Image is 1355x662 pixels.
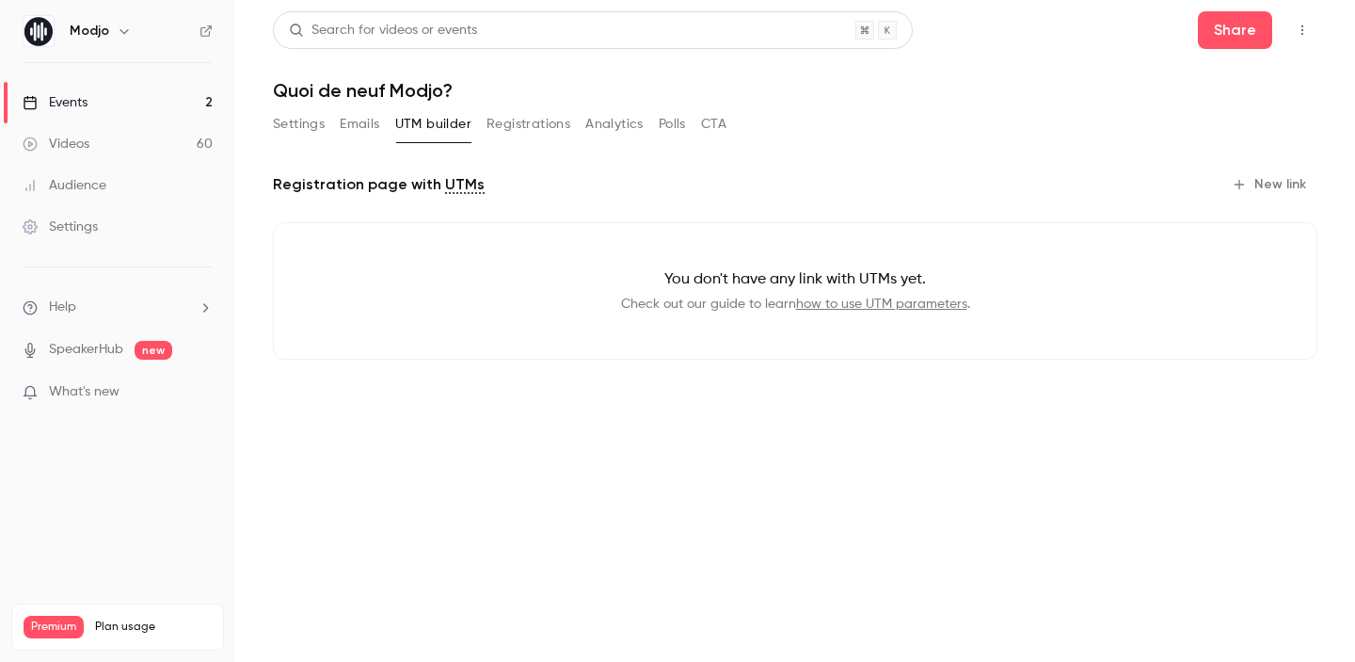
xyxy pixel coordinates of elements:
button: Emails [340,109,379,139]
button: Registrations [486,109,570,139]
div: Audience [23,176,106,195]
button: Settings [273,109,325,139]
div: Events [23,93,88,112]
div: Videos [23,135,89,153]
button: Share [1198,11,1272,49]
span: Premium [24,616,84,638]
button: New link [1224,170,1317,200]
button: Polls [659,109,686,139]
span: new [135,341,172,360]
button: CTA [701,109,726,139]
button: UTM builder [395,109,471,139]
span: Plan usage [95,620,212,635]
button: Analytics [585,109,644,139]
a: UTMs [445,173,485,196]
li: help-dropdown-opener [23,298,213,317]
div: Search for videos or events [289,21,477,40]
p: Check out our guide to learn . [304,295,1286,314]
a: how to use UTM parameters [796,298,967,311]
span: Help [49,298,76,317]
p: Registration page with [273,173,485,196]
p: You don't have any link with UTMs yet. [304,268,1286,291]
h1: Quoi de neuf Modjo? [273,79,1317,102]
img: Modjo [24,16,54,46]
h6: Modjo [70,22,109,40]
div: Settings [23,218,98,236]
a: SpeakerHub [49,340,123,360]
span: What's new [49,382,120,402]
